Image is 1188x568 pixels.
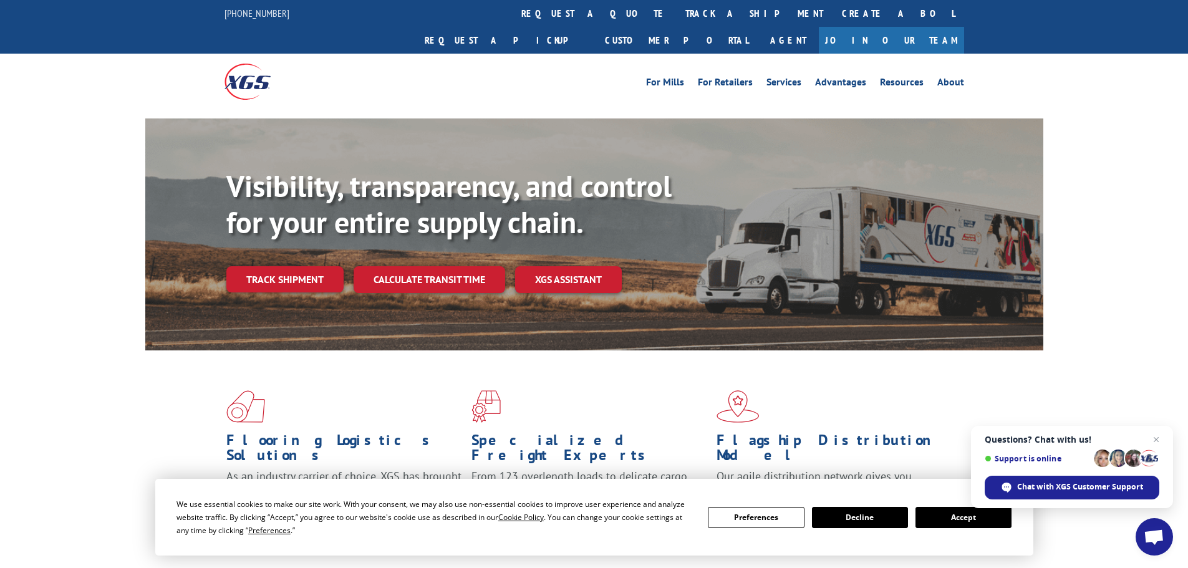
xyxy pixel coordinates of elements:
div: Cookie Consent Prompt [155,479,1033,556]
span: As an industry carrier of choice, XGS has brought innovation and dedication to flooring logistics... [226,469,461,513]
a: Advantages [815,77,866,91]
img: xgs-icon-focused-on-flooring-red [471,390,501,423]
a: Calculate transit time [354,266,505,293]
a: Customer Portal [596,27,758,54]
button: Preferences [708,507,804,528]
a: Track shipment [226,266,344,292]
span: Questions? Chat with us! [985,435,1159,445]
button: Decline [812,507,908,528]
span: Cookie Policy [498,512,544,522]
a: Agent [758,27,819,54]
span: Close chat [1149,432,1164,447]
a: Resources [880,77,924,91]
div: Chat with XGS Customer Support [985,476,1159,499]
span: Preferences [248,525,291,536]
span: Chat with XGS Customer Support [1017,481,1143,493]
span: Our agile distribution network gives you nationwide inventory management on demand. [717,469,946,498]
a: About [937,77,964,91]
div: We use essential cookies to make our site work. With your consent, we may also use non-essential ... [176,498,693,537]
span: Support is online [985,454,1089,463]
a: For Mills [646,77,684,91]
a: XGS ASSISTANT [515,266,622,293]
a: Services [766,77,801,91]
img: xgs-icon-flagship-distribution-model-red [717,390,760,423]
h1: Flagship Distribution Model [717,433,952,469]
a: Join Our Team [819,27,964,54]
img: xgs-icon-total-supply-chain-intelligence-red [226,390,265,423]
a: Request a pickup [415,27,596,54]
b: Visibility, transparency, and control for your entire supply chain. [226,166,672,241]
button: Accept [915,507,1012,528]
h1: Specialized Freight Experts [471,433,707,469]
a: [PHONE_NUMBER] [225,7,289,19]
a: For Retailers [698,77,753,91]
div: Open chat [1136,518,1173,556]
h1: Flooring Logistics Solutions [226,433,462,469]
p: From 123 overlength loads to delicate cargo, our experienced staff knows the best way to move you... [471,469,707,524]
